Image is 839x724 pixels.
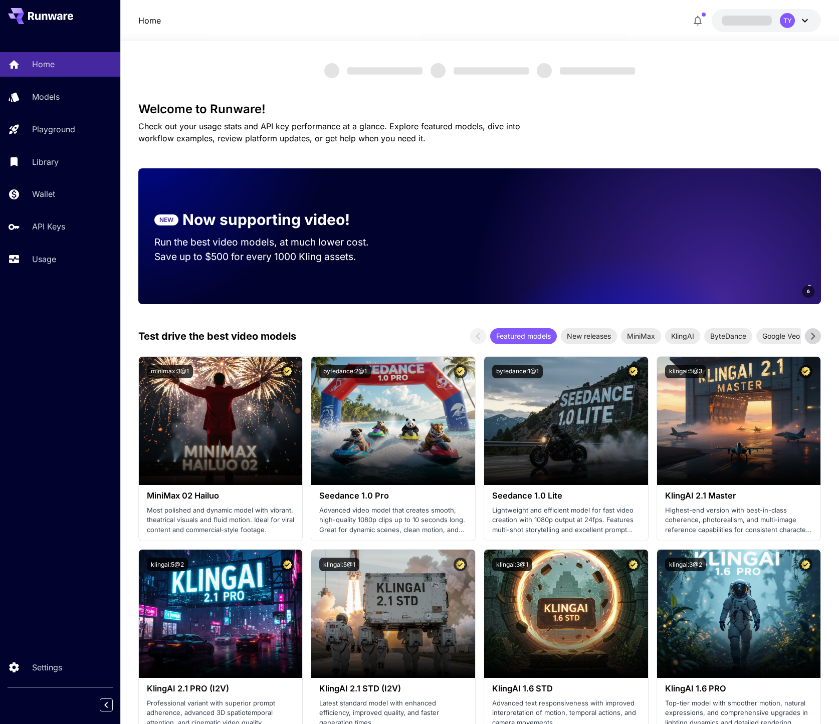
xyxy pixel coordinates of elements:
p: Save up to $500 for every 1000 Kling assets. [154,250,388,264]
h3: KlingAI 2.1 STD (I2V) [319,684,467,693]
button: Certified Model – Vetted for best performance and includes a commercial license. [799,558,812,571]
button: Certified Model – Vetted for best performance and includes a commercial license. [799,365,812,378]
p: Home [32,58,55,70]
img: alt [139,550,303,678]
h3: KlingAI 1.6 PRO [665,684,813,693]
div: Featured models [490,328,557,344]
p: Test drive the best video models [138,329,296,344]
span: New releases [561,331,617,341]
img: alt [657,357,821,485]
p: Settings [32,661,62,673]
span: Featured models [490,331,557,341]
p: Now supporting video! [182,208,350,231]
p: Highest-end version with best-in-class coherence, photorealism, and multi-image reference capabil... [665,506,813,535]
button: bytedance:2@1 [319,365,371,378]
button: Certified Model – Vetted for best performance and includes a commercial license. [454,558,467,571]
div: Google Veo [756,328,806,344]
img: alt [657,550,821,678]
button: Certified Model – Vetted for best performance and includes a commercial license. [626,365,640,378]
h3: Seedance 1.0 Pro [319,491,467,501]
button: klingai:5@2 [147,558,188,571]
button: TY [712,9,821,32]
p: Advanced video model that creates smooth, high-quality 1080p clips up to 10 seconds long. Great f... [319,506,467,535]
h3: KlingAI 2.1 PRO (I2V) [147,684,295,693]
button: Certified Model – Vetted for best performance and includes a commercial license. [281,365,294,378]
img: alt [139,357,303,485]
div: TY [780,13,795,28]
button: Collapse sidebar [100,698,113,711]
h3: KlingAI 1.6 STD [492,684,640,693]
button: bytedance:1@1 [492,365,543,378]
button: Certified Model – Vetted for best performance and includes a commercial license. [454,365,467,378]
span: Google Veo [756,331,806,341]
p: API Keys [32,220,65,232]
button: Certified Model – Vetted for best performance and includes a commercial license. [281,558,294,571]
span: KlingAI [665,331,700,341]
p: Usage [32,253,56,265]
div: MiniMax [621,328,661,344]
div: Collapse sidebar [107,696,120,714]
img: alt [311,357,475,485]
button: minimax:3@1 [147,365,193,378]
button: Certified Model – Vetted for best performance and includes a commercial license. [626,558,640,571]
p: Wallet [32,188,55,200]
button: klingai:5@3 [665,365,706,378]
p: Lightweight and efficient model for fast video creation with 1080p output at 24fps. Features mult... [492,506,640,535]
div: ByteDance [704,328,752,344]
img: alt [484,550,648,678]
button: klingai:3@1 [492,558,532,571]
p: Run the best video models, at much lower cost. [154,235,388,250]
img: alt [484,357,648,485]
h3: KlingAI 2.1 Master [665,491,813,501]
span: ByteDance [704,331,752,341]
button: klingai:3@2 [665,558,706,571]
h3: Welcome to Runware! [138,102,821,116]
div: New releases [561,328,617,344]
h3: Seedance 1.0 Lite [492,491,640,501]
h3: MiniMax 02 Hailuo [147,491,295,501]
span: Check out your usage stats and API key performance at a glance. Explore featured models, dive int... [138,121,520,143]
img: alt [311,550,475,678]
a: Home [138,15,161,27]
p: Models [32,91,60,103]
p: Most polished and dynamic model with vibrant, theatrical visuals and fluid motion. Ideal for vira... [147,506,295,535]
p: Playground [32,123,75,135]
nav: breadcrumb [138,15,161,27]
button: klingai:5@1 [319,558,359,571]
p: Library [32,156,59,168]
span: MiniMax [621,331,661,341]
span: 6 [807,288,810,295]
p: NEW [159,215,173,224]
div: KlingAI [665,328,700,344]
